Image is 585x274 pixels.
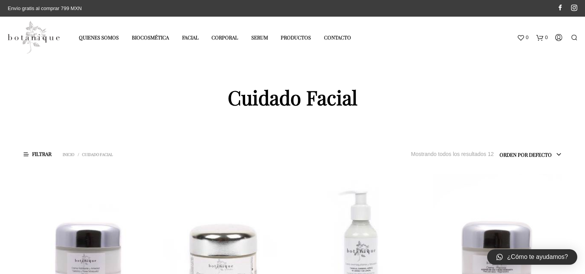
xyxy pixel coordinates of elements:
a: Contacto [318,31,357,44]
a: Facial [176,31,205,44]
a: 0 [536,31,548,43]
span: Orden por defecto [500,149,562,160]
img: Productos elaborados con ingredientes naturales [8,21,60,54]
p: Mostrando todos los resultados 12 [411,149,494,159]
a: 0 [517,31,529,43]
a: Inicio [63,152,77,157]
span: 0 [526,31,529,43]
h1: Cuidado Facial [23,87,562,107]
a: Biocosmética [126,31,175,44]
a: Corporal [206,31,244,44]
a: Productos [275,31,317,44]
nav: Cuidado Facial [63,150,241,159]
span: Filtrar [23,149,55,159]
a: Quienes somos [73,31,125,44]
a: ¿Cómo te ayudamos? [487,249,577,265]
span: / [78,152,82,157]
span: 0 [545,31,548,43]
span: ¿Cómo te ayudamos? [507,252,568,262]
a: Serum [246,31,274,44]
